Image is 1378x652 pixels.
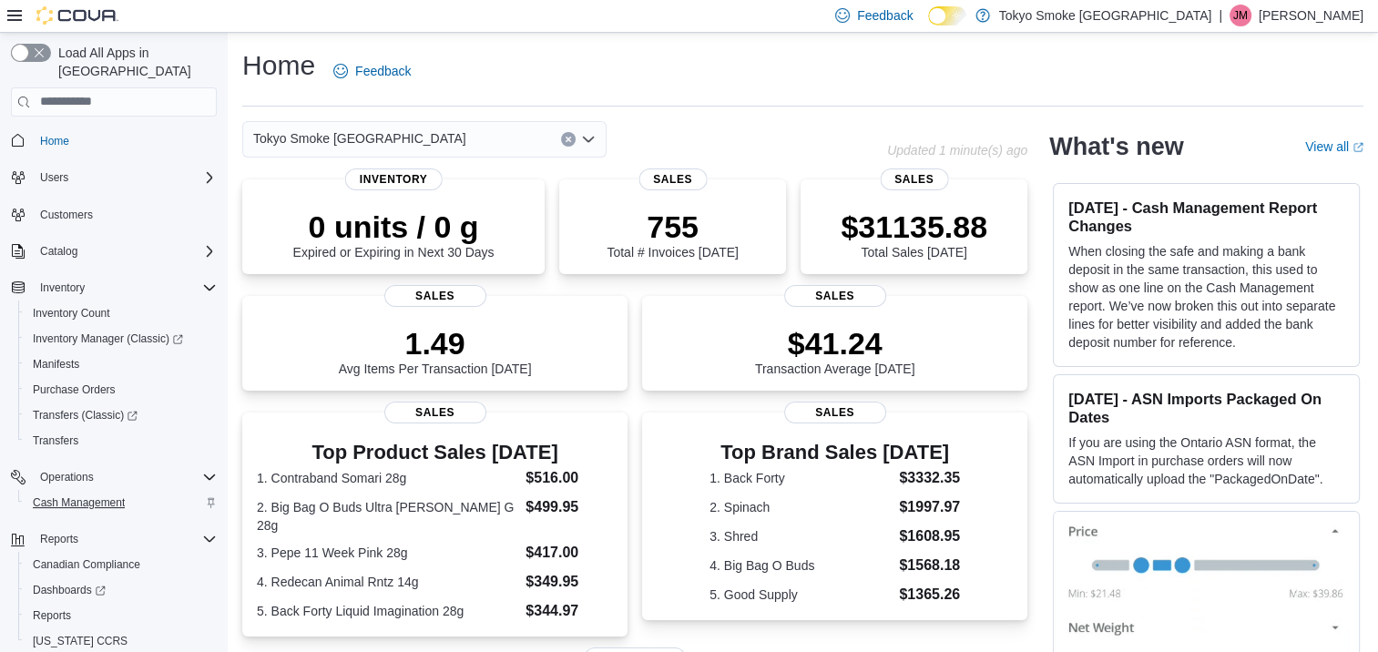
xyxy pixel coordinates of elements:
dt: 4. Redecan Animal Rntz 14g [257,573,518,591]
h2: What's new [1049,132,1183,161]
h3: Top Brand Sales [DATE] [709,442,960,464]
div: Total Sales [DATE] [841,209,987,260]
span: Canadian Compliance [26,554,217,576]
span: Catalog [40,244,77,259]
span: Dashboards [33,583,106,597]
a: Dashboards [18,577,224,603]
button: Purchase Orders [18,377,224,402]
span: Transfers [26,430,217,452]
p: Tokyo Smoke [GEOGRAPHIC_DATA] [999,5,1212,26]
span: Tokyo Smoke [GEOGRAPHIC_DATA] [253,127,466,149]
span: Reports [33,608,71,623]
span: Inventory [345,168,443,190]
dt: 5. Back Forty Liquid Imagination 28g [257,602,518,620]
button: Clear input [561,132,576,147]
span: Cash Management [33,495,125,510]
h3: [DATE] - ASN Imports Packaged On Dates [1068,390,1344,426]
span: Users [40,170,68,185]
button: Customers [4,201,224,228]
span: Operations [33,466,217,488]
a: Reports [26,605,78,627]
button: Transfers [18,428,224,453]
dt: 2. Spinach [709,498,892,516]
span: Cash Management [26,492,217,514]
dd: $3332.35 [899,467,960,489]
dd: $516.00 [526,467,613,489]
dt: 1. Contraband Somari 28g [257,469,518,487]
span: Inventory Count [33,306,110,321]
span: Inventory Manager (Classic) [26,328,217,350]
span: Operations [40,470,94,484]
h1: Home [242,47,315,84]
a: Transfers (Classic) [26,404,145,426]
span: Sales [384,402,486,423]
span: Dashboards [26,579,217,601]
dd: $1365.26 [899,584,960,606]
button: Operations [33,466,101,488]
dt: 1. Back Forty [709,469,892,487]
p: $41.24 [755,325,915,362]
p: 755 [607,209,738,245]
span: Transfers [33,433,78,448]
span: Load All Apps in [GEOGRAPHIC_DATA] [51,44,217,80]
p: Updated 1 minute(s) ago [887,143,1027,158]
dd: $1608.95 [899,525,960,547]
dt: 5. Good Supply [709,586,892,604]
a: Inventory Manager (Classic) [18,326,224,351]
img: Cova [36,6,118,25]
span: [US_STATE] CCRS [33,634,128,648]
a: Dashboards [26,579,113,601]
span: Sales [784,285,886,307]
span: Inventory Manager (Classic) [33,331,183,346]
dd: $417.00 [526,542,613,564]
button: Operations [4,464,224,490]
p: 0 units / 0 g [293,209,495,245]
span: Feedback [857,6,913,25]
span: Sales [784,402,886,423]
p: | [1219,5,1222,26]
a: Home [33,130,77,152]
a: Canadian Compliance [26,554,148,576]
button: Users [33,167,76,188]
dd: $1997.97 [899,496,960,518]
a: Customers [33,204,100,226]
a: Manifests [26,353,87,375]
span: Sales [638,168,707,190]
a: Inventory Manager (Classic) [26,328,190,350]
dd: $499.95 [526,496,613,518]
a: Feedback [326,53,418,89]
h3: [DATE] - Cash Management Report Changes [1068,199,1344,235]
div: Total # Invoices [DATE] [607,209,738,260]
span: JM [1233,5,1248,26]
p: $31135.88 [841,209,987,245]
p: When closing the safe and making a bank deposit in the same transaction, this used to show as one... [1068,242,1344,351]
button: Inventory [33,277,92,299]
svg: External link [1352,142,1363,153]
p: If you are using the Ontario ASN format, the ASN Import in purchase orders will now automatically... [1068,433,1344,488]
span: Feedback [355,62,411,80]
div: Expired or Expiring in Next 30 Days [293,209,495,260]
button: Manifests [18,351,224,377]
a: View allExternal link [1305,139,1363,154]
button: Catalog [4,239,224,264]
div: Jordan McKay [1230,5,1251,26]
span: Home [33,129,217,152]
button: Home [4,127,224,154]
span: Inventory [33,277,217,299]
span: Sales [384,285,486,307]
button: Inventory Count [18,301,224,326]
dt: 4. Big Bag O Buds [709,556,892,575]
span: Inventory [40,280,85,295]
span: Manifests [26,353,217,375]
button: Reports [4,526,224,552]
span: Canadian Compliance [33,557,140,572]
a: Inventory Count [26,302,117,324]
dd: $344.97 [526,600,613,622]
button: Canadian Compliance [18,552,224,577]
a: Transfers [26,430,86,452]
a: Cash Management [26,492,132,514]
button: Users [4,165,224,190]
button: Catalog [33,240,85,262]
span: Washington CCRS [26,630,217,652]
